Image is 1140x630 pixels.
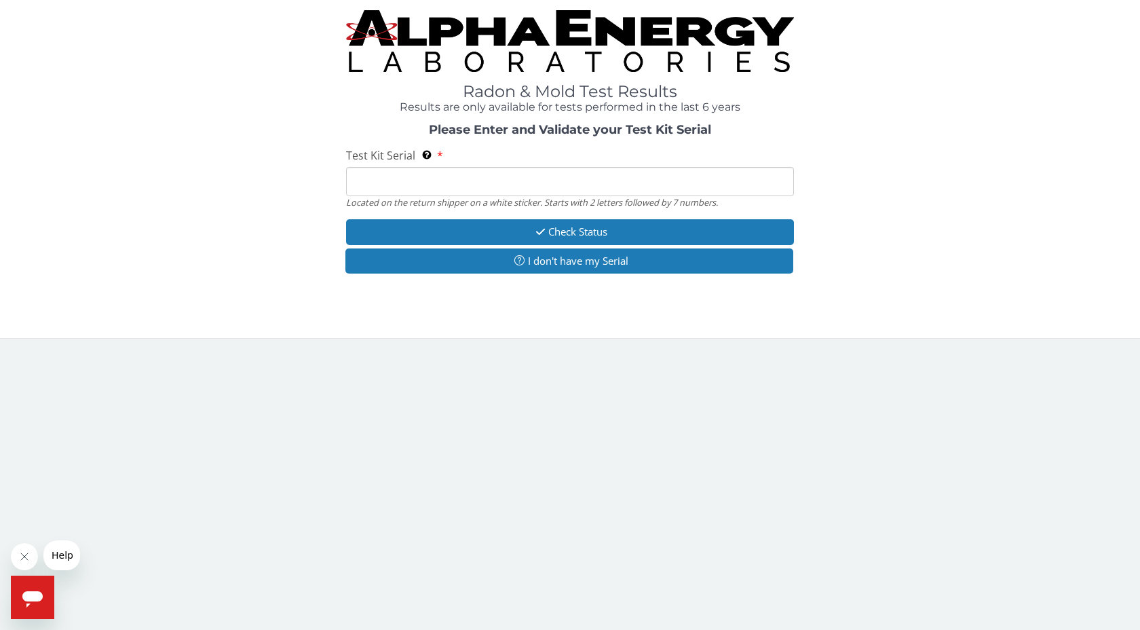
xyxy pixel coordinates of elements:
button: I don't have my Serial [345,248,793,274]
h4: Results are only available for tests performed in the last 6 years [346,101,794,113]
iframe: Button to launch messaging window [11,576,54,619]
span: Test Kit Serial [346,148,415,163]
iframe: Close message [11,543,38,570]
h1: Radon & Mold Test Results [346,83,794,100]
iframe: Message from company [43,540,80,570]
strong: Please Enter and Validate your Test Kit Serial [429,122,711,137]
button: Check Status [346,219,794,244]
div: Located on the return shipper on a white sticker. Starts with 2 letters followed by 7 numbers. [346,196,794,208]
img: TightCrop.jpg [346,10,794,72]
